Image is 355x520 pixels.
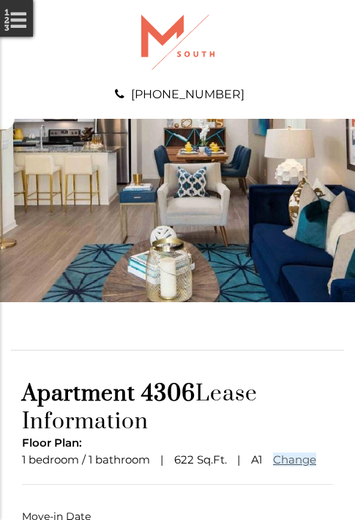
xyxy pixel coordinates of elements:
[174,453,194,466] span: 622
[273,453,316,466] a: Change
[22,436,82,450] span: Floor Plan:
[141,15,214,70] img: A graphic with a red M and the word SOUTH.
[251,453,262,466] span: A1
[22,380,195,408] span: Apartment 4306
[131,87,244,101] a: [PHONE_NUMBER]
[197,453,227,466] span: Sq.Ft.
[22,380,333,436] h1: Lease Information
[22,453,150,466] span: 1 bedroom / 1 bathroom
